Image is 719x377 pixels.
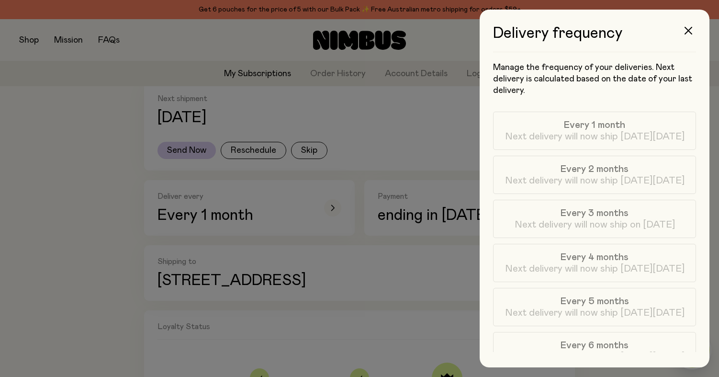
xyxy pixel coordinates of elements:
[505,307,685,319] span: Next delivery will now ship [DATE][DATE]
[493,62,696,96] p: Manage the frequency of your deliveries. Next delivery is calculated based on the date of your la...
[564,119,625,131] span: Every 1 month
[561,207,629,219] span: Every 3 months
[561,251,629,263] span: Every 4 months
[505,131,685,142] span: Next delivery will now ship [DATE][DATE]
[505,351,685,363] span: Next delivery will now ship [DATE][DATE]
[561,296,629,307] span: Every 5 months
[505,263,685,274] span: Next delivery will now ship [DATE][DATE]
[515,219,675,230] span: Next delivery will now ship on [DATE]
[505,175,685,186] span: Next delivery will now ship [DATE][DATE]
[561,163,629,175] span: Every 2 months
[561,340,629,351] span: Every 6 months
[493,25,696,52] h3: Delivery frequency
